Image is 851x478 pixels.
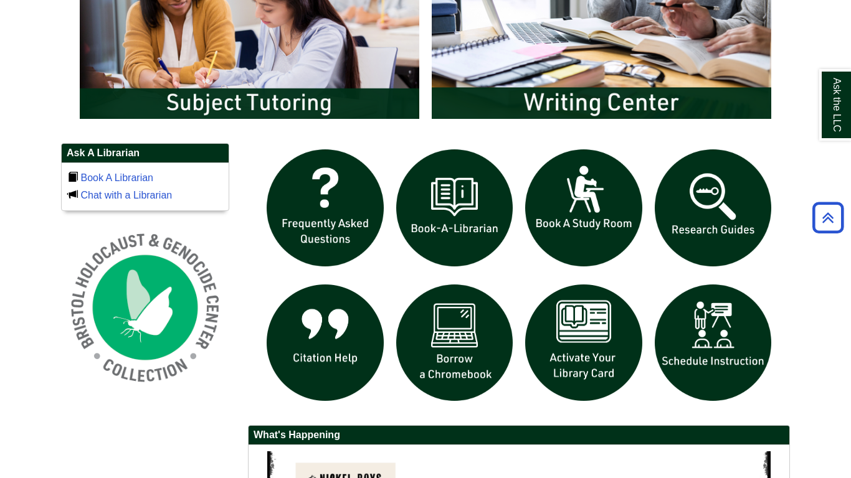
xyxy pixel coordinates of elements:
[649,143,778,273] img: Research Guides icon links to research guides web page
[80,172,153,183] a: Book A Librarian
[260,143,777,413] div: slideshow
[260,278,390,408] img: citation help icon links to citation help guide page
[62,144,229,163] h2: Ask A Librarian
[649,278,778,408] img: For faculty. Schedule Library Instruction icon links to form.
[519,278,649,408] img: activate Library Card icon links to form to activate student ID into library card
[80,190,172,200] a: Chat with a Librarian
[61,223,229,391] img: Holocaust and Genocide Collection
[390,143,520,273] img: Book a Librarian icon links to book a librarian web page
[249,426,789,445] h2: What's Happening
[519,143,649,273] img: book a study room icon links to book a study room web page
[390,278,520,408] img: Borrow a chromebook icon links to the borrow a chromebook web page
[808,209,848,226] a: Back to Top
[260,143,390,273] img: frequently asked questions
